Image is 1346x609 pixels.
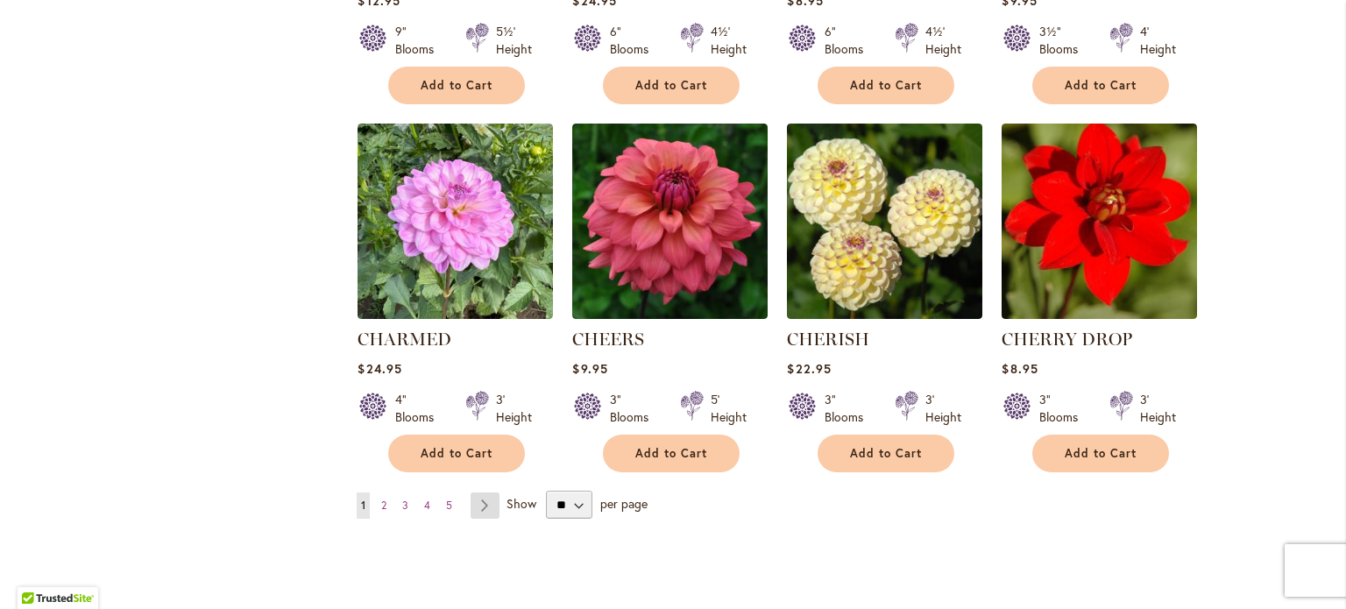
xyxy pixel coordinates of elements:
[395,23,444,58] div: 9" Blooms
[787,360,831,377] span: $22.95
[825,391,874,426] div: 3" Blooms
[1032,435,1169,472] button: Add to Cart
[496,23,532,58] div: 5½' Height
[850,78,922,93] span: Add to Cart
[421,446,492,461] span: Add to Cart
[1140,23,1176,58] div: 4' Height
[398,492,413,519] a: 3
[787,329,869,350] a: CHERISH
[1032,67,1169,104] button: Add to Cart
[610,23,659,58] div: 6" Blooms
[381,499,386,512] span: 2
[442,492,457,519] a: 5
[388,435,525,472] button: Add to Cart
[507,495,536,512] span: Show
[1039,391,1088,426] div: 3" Blooms
[1002,329,1132,350] a: CHERRY DROP
[1002,306,1197,322] a: CHERRY DROP
[1002,360,1038,377] span: $8.95
[600,495,648,512] span: per page
[358,329,451,350] a: CHARMED
[1002,124,1197,319] img: CHERRY DROP
[1140,391,1176,426] div: 3' Height
[711,391,747,426] div: 5' Height
[358,306,553,322] a: CHARMED
[572,329,644,350] a: CHEERS
[421,78,492,93] span: Add to Cart
[925,23,961,58] div: 4½' Height
[818,435,954,472] button: Add to Cart
[388,67,525,104] button: Add to Cart
[635,446,707,461] span: Add to Cart
[496,391,532,426] div: 3' Height
[787,124,982,319] img: CHERISH
[610,391,659,426] div: 3" Blooms
[402,499,408,512] span: 3
[572,360,607,377] span: $9.95
[1039,23,1088,58] div: 3½" Blooms
[361,499,365,512] span: 1
[1065,446,1137,461] span: Add to Cart
[377,492,391,519] a: 2
[603,435,740,472] button: Add to Cart
[572,124,768,319] img: CHEERS
[603,67,740,104] button: Add to Cart
[420,492,435,519] a: 4
[1065,78,1137,93] span: Add to Cart
[358,124,553,319] img: CHARMED
[424,499,430,512] span: 4
[446,499,452,512] span: 5
[572,306,768,322] a: CHEERS
[825,23,874,58] div: 6" Blooms
[850,446,922,461] span: Add to Cart
[395,391,444,426] div: 4" Blooms
[787,306,982,322] a: CHERISH
[13,547,62,596] iframe: Launch Accessibility Center
[818,67,954,104] button: Add to Cart
[635,78,707,93] span: Add to Cart
[711,23,747,58] div: 4½' Height
[358,360,401,377] span: $24.95
[925,391,961,426] div: 3' Height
